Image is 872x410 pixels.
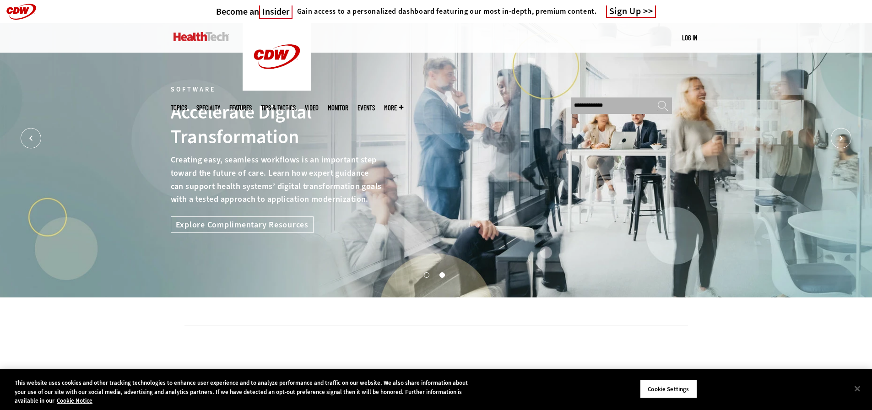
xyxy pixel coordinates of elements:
a: Features [229,104,252,111]
a: Become anInsider [216,6,292,17]
img: Home [173,32,229,41]
iframe: advertisement [270,339,603,380]
span: Specialty [196,104,220,111]
a: Log in [682,33,697,42]
h3: Become an [216,6,292,17]
a: Explore Complimentary Resources [171,216,314,233]
button: Cookie Settings [640,379,697,399]
a: Tips & Tactics [261,104,296,111]
h4: Gain access to a personalized dashboard featuring our most in-depth, premium content. [297,7,597,16]
a: Video [305,104,319,111]
a: Gain access to a personalized dashboard featuring our most in-depth, premium content. [292,7,597,16]
div: This website uses cookies and other tracking technologies to enhance user experience and to analy... [15,378,480,405]
a: MonITor [328,104,348,111]
button: Next [831,128,851,149]
a: CDW [243,83,311,93]
button: Close [847,378,867,399]
p: Creating easy, seamless workflows is an important step toward the future of care. Learn how exper... [171,153,383,206]
span: Insider [259,5,292,19]
button: Prev [21,128,41,149]
a: Events [357,104,375,111]
img: Home [243,23,311,91]
button: 2 of 2 [439,272,444,277]
a: More information about your privacy [57,397,92,405]
span: More [384,104,403,111]
div: Accelerate Digital Transformation [171,100,383,149]
div: User menu [682,33,697,43]
a: Sign Up [606,5,656,18]
span: Topics [171,104,187,111]
button: 1 of 2 [424,272,428,277]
